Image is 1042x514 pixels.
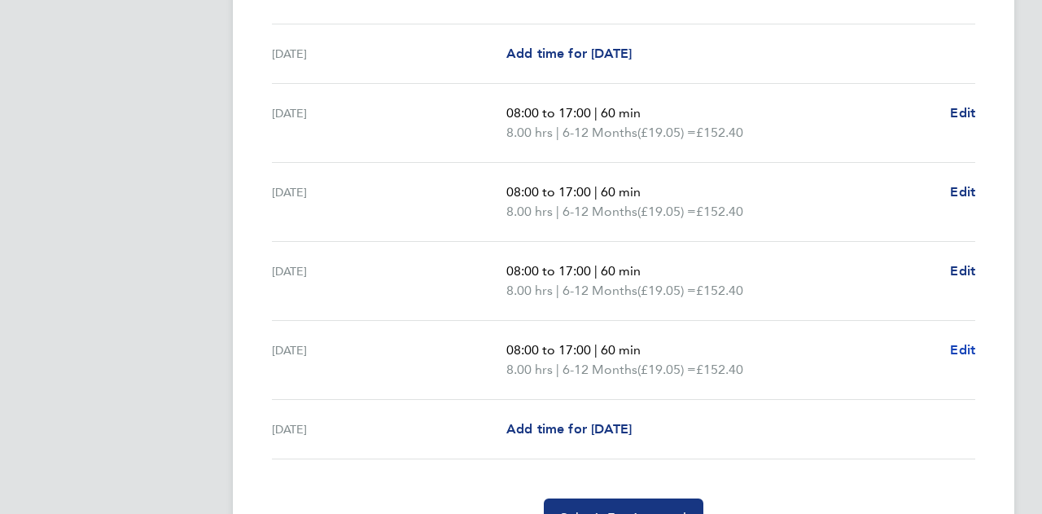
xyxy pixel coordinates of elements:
[950,340,975,360] a: Edit
[556,283,559,298] span: |
[272,182,506,222] div: [DATE]
[950,184,975,200] span: Edit
[601,105,641,121] span: 60 min
[601,342,641,358] span: 60 min
[696,362,743,377] span: £152.40
[272,420,506,439] div: [DATE]
[950,263,975,279] span: Edit
[506,263,591,279] span: 08:00 to 17:00
[272,261,506,301] div: [DATE]
[563,202,637,222] span: 6-12 Months
[556,362,559,377] span: |
[506,105,591,121] span: 08:00 to 17:00
[637,125,696,140] span: (£19.05) =
[563,360,637,380] span: 6-12 Months
[950,182,975,202] a: Edit
[696,125,743,140] span: £152.40
[950,261,975,281] a: Edit
[594,263,598,279] span: |
[601,263,641,279] span: 60 min
[594,184,598,200] span: |
[506,125,553,140] span: 8.00 hrs
[506,421,632,437] span: Add time for [DATE]
[637,283,696,298] span: (£19.05) =
[506,283,553,298] span: 8.00 hrs
[272,103,506,143] div: [DATE]
[506,184,591,200] span: 08:00 to 17:00
[556,204,559,219] span: |
[594,342,598,358] span: |
[272,340,506,380] div: [DATE]
[594,105,598,121] span: |
[506,420,632,439] a: Add time for [DATE]
[563,123,637,143] span: 6-12 Months
[950,342,975,358] span: Edit
[637,204,696,219] span: (£19.05) =
[950,103,975,123] a: Edit
[272,44,506,64] div: [DATE]
[506,44,632,64] a: Add time for [DATE]
[506,46,632,61] span: Add time for [DATE]
[696,283,743,298] span: £152.40
[556,125,559,140] span: |
[950,105,975,121] span: Edit
[696,204,743,219] span: £152.40
[563,281,637,301] span: 6-12 Months
[637,362,696,377] span: (£19.05) =
[601,184,641,200] span: 60 min
[506,204,553,219] span: 8.00 hrs
[506,342,591,358] span: 08:00 to 17:00
[506,362,553,377] span: 8.00 hrs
